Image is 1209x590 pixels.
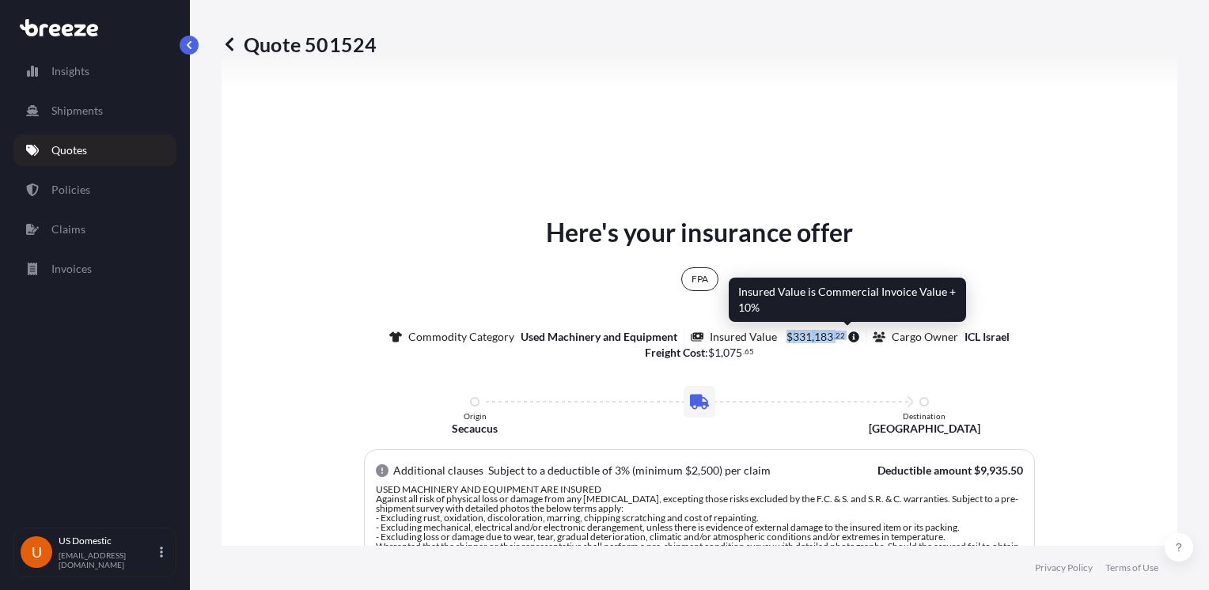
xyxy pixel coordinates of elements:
[51,261,92,277] p: Invoices
[877,463,1023,478] p: Deductible amount $9,935.50
[13,55,176,87] a: Insights
[645,346,705,359] b: Freight Cost
[836,333,845,338] span: 22
[710,329,777,345] p: Insured Value
[13,214,176,245] a: Claims
[645,345,755,361] p: :
[965,329,1010,345] p: ICL Israel
[51,221,85,237] p: Claims
[743,349,745,354] span: .
[869,421,980,437] p: [GEOGRAPHIC_DATA]
[13,174,176,206] a: Policies
[488,463,771,478] p: Subject to a deductible of 3% (minimum $2,500) per claim
[59,535,157,547] p: US Domestic
[786,331,793,342] span: $
[32,544,42,560] span: U
[721,347,723,358] span: ,
[745,349,754,354] span: 65
[708,347,714,358] span: $
[408,329,514,345] p: Commodity Category
[51,182,90,198] p: Policies
[51,142,87,158] p: Quotes
[51,103,103,119] p: Shipments
[51,63,89,79] p: Insights
[814,331,833,342] span: 183
[1035,562,1093,574] a: Privacy Policy
[793,331,812,342] span: 331
[222,32,377,57] p: Quote 501524
[13,253,176,285] a: Invoices
[903,411,946,421] p: Destination
[452,421,498,437] p: Secaucus
[738,284,957,316] span: Insured Value is Commercial Invoice Value + 10%
[812,331,814,342] span: ,
[1105,562,1158,574] a: Terms of Use
[834,333,836,338] span: .
[393,463,483,478] p: Additional clauses
[723,347,742,358] span: 075
[892,329,958,345] p: Cargo Owner
[59,550,157,569] p: [EMAIL_ADDRESS][DOMAIN_NAME]
[546,214,853,252] p: Here's your insurance offer
[464,411,487,421] p: Origin
[13,134,176,166] a: Quotes
[521,329,677,345] p: Used Machinery and Equipment
[681,267,718,291] div: FPA
[714,347,721,358] span: 1
[13,95,176,127] a: Shipments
